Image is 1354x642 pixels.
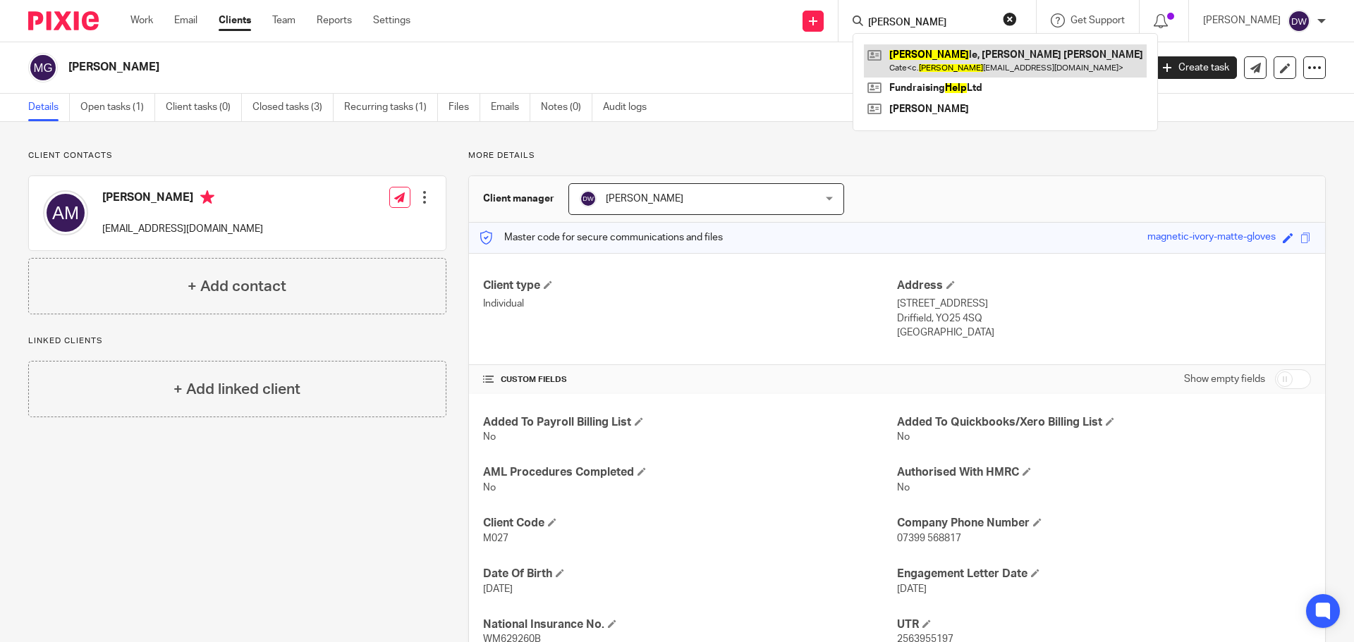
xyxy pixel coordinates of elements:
[68,60,921,75] h2: [PERSON_NAME]
[28,335,446,347] p: Linked clients
[897,584,927,594] span: [DATE]
[1288,10,1310,32] img: svg%3E
[483,516,897,531] h4: Client Code
[80,94,155,121] a: Open tasks (1)
[449,94,480,121] a: Files
[897,567,1311,581] h4: Engagement Letter Date
[603,94,657,121] a: Audit logs
[897,415,1311,430] h4: Added To Quickbooks/Xero Billing List
[867,17,994,30] input: Search
[166,94,242,121] a: Client tasks (0)
[483,374,897,385] h4: CUSTOM FIELDS
[130,13,153,27] a: Work
[188,276,286,297] h4: + Add contact
[173,378,300,400] h4: + Add linked client
[43,190,88,235] img: svg%3E
[252,94,334,121] a: Closed tasks (3)
[373,13,410,27] a: Settings
[897,533,961,543] span: 07399 568817
[483,465,897,480] h4: AML Procedures Completed
[897,278,1311,293] h4: Address
[897,311,1311,326] p: Driffield, YO25 4SQ
[483,567,897,581] h4: Date Of Birth
[483,415,897,430] h4: Added To Payroll Billing List
[28,94,70,121] a: Details
[200,190,214,204] i: Primary
[317,13,352,27] a: Reports
[483,278,897,293] h4: Client type
[483,617,897,632] h4: National Insurance No.
[28,53,58,82] img: svg%3E
[580,190,597,207] img: svg%3E
[468,150,1326,161] p: More details
[897,617,1311,632] h4: UTR
[219,13,251,27] a: Clients
[1147,230,1276,246] div: magnetic-ivory-matte-gloves
[483,297,897,311] p: Individual
[897,297,1311,311] p: [STREET_ADDRESS]
[102,190,263,208] h4: [PERSON_NAME]
[897,483,910,493] span: No
[483,192,554,206] h3: Client manager
[491,94,530,121] a: Emails
[174,13,197,27] a: Email
[28,150,446,161] p: Client contacts
[1071,16,1125,25] span: Get Support
[1003,12,1017,26] button: Clear
[483,483,496,493] span: No
[344,94,438,121] a: Recurring tasks (1)
[1184,372,1265,386] label: Show empty fields
[272,13,295,27] a: Team
[483,432,496,442] span: No
[897,432,910,442] span: No
[541,94,592,121] a: Notes (0)
[483,584,513,594] span: [DATE]
[897,326,1311,340] p: [GEOGRAPHIC_DATA]
[28,11,99,30] img: Pixie
[1155,56,1237,79] a: Create task
[897,465,1311,480] h4: Authorised With HMRC
[483,533,508,543] span: M027
[1203,13,1281,27] p: [PERSON_NAME]
[480,230,723,245] p: Master code for secure communications and files
[606,194,683,204] span: [PERSON_NAME]
[102,222,263,236] p: [EMAIL_ADDRESS][DOMAIN_NAME]
[897,516,1311,531] h4: Company Phone Number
